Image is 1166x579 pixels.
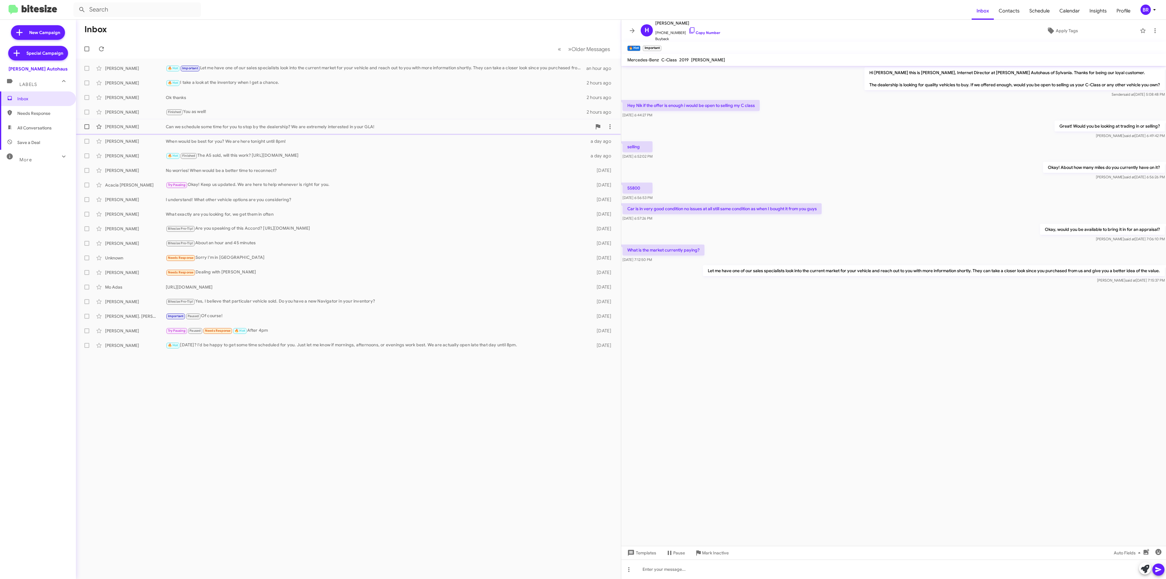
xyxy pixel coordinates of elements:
div: [DATE] [586,211,616,217]
p: Car is in very good condition no issues at all still same condition as when I bought it from you ... [622,203,822,214]
div: [PERSON_NAME] [105,197,166,203]
span: [PERSON_NAME] [655,19,720,27]
button: Pause [661,547,690,558]
p: Hi [PERSON_NAME] this is [PERSON_NAME], Internet Director at [PERSON_NAME] Autohaus of Sylvania. ... [864,67,1165,90]
span: Needs Response [168,270,194,274]
span: Older Messages [571,46,610,53]
div: What exactly are you looking for, we get them in often [166,211,586,217]
span: New Campaign [29,29,60,36]
a: Insights [1085,2,1112,20]
nav: Page navigation example [554,43,614,55]
div: Mo Adas [105,284,166,290]
span: Paused [189,329,201,333]
span: [DATE] 6:44:27 PM [622,113,652,117]
p: Great! Would you be looking at trading in or selling? [1055,121,1165,132]
div: [PERSON_NAME] [105,167,166,173]
div: [DATE] [586,255,616,261]
div: [DATE] [586,284,616,290]
div: [DATE] [586,269,616,276]
a: Inbox [972,2,994,20]
a: Calendar [1055,2,1085,20]
span: [DATE] 6:57:26 PM [622,216,652,221]
span: Try Pausing [168,183,186,187]
div: When would be best for you? We are here tonight until 8pm! [166,138,586,144]
div: [DATE] [586,299,616,305]
span: 🔥 Hot [235,329,245,333]
span: Pause [673,547,685,558]
div: [DATE] [586,342,616,348]
span: « [558,45,561,53]
span: Templates [626,547,656,558]
div: 2 hours ago [586,94,616,101]
button: BR [1135,5,1159,15]
span: 🔥 Hot [168,81,178,85]
small: 🔥 Hot [627,46,640,51]
span: 🔥 Hot [168,343,178,347]
div: No worries! When would be a better time to reconnect? [166,167,586,173]
span: Auto Fields [1114,547,1143,558]
div: [PERSON_NAME] [105,211,166,217]
div: [PERSON_NAME] Autohaus [9,66,68,72]
a: New Campaign [11,25,65,40]
div: [PERSON_NAME] [105,226,166,232]
span: Contacts [994,2,1025,20]
div: [DATE] [586,226,616,232]
button: Previous [554,43,565,55]
span: [PERSON_NAME] [DATE] 7:15:37 PM [1097,278,1165,283]
div: Dealing with [PERSON_NAME] [166,269,586,276]
span: 🔥 Hot [168,154,178,158]
div: a day ago [586,153,616,159]
div: [PERSON_NAME] [105,240,166,246]
div: Unknown [105,255,166,261]
span: Save a Deal [17,139,40,146]
div: You as well! [166,108,586,115]
span: 2019 [679,57,689,63]
p: Hey Nik if the offer is enough i would be open to selling my C class [622,100,760,111]
p: Let me have one of our sales specialists look into the current market for your vehicle and reach ... [703,265,1165,276]
span: More [19,157,32,163]
div: I take a look at the inventory when I get a chance. [166,79,586,86]
span: said at [1124,133,1135,138]
span: [PERSON_NAME] [DATE] 7:06:10 PM [1096,237,1165,241]
div: Yes, I believe that particular vehicle sold. Do you have a new Navigator in your inventory? [166,298,586,305]
button: Next [564,43,614,55]
div: 2 hours ago [586,80,616,86]
span: Finished [168,110,181,114]
div: [PERSON_NAME] [105,109,166,115]
span: Schedule [1025,2,1055,20]
span: Sender [DATE] 5:08:48 PM [1112,92,1165,97]
div: [PERSON_NAME] [105,299,166,305]
div: [DATE] [586,313,616,319]
span: Needs Response [17,110,69,116]
span: said at [1124,175,1135,179]
p: selling [622,141,653,152]
span: H [645,26,649,35]
a: Copy Number [688,30,720,35]
span: said at [1125,278,1136,283]
span: C-Class [661,57,677,63]
div: [PERSON_NAME] [105,80,166,86]
div: [PERSON_NAME] [105,328,166,334]
div: [PERSON_NAME] [105,269,166,276]
span: Important [182,66,198,70]
div: [DATE] [586,197,616,203]
div: [PERSON_NAME] [105,153,166,159]
div: Can we schedule some time for you to stop by the dealership? We are extremely interested in your ... [166,124,592,130]
div: Let me have one of our sales specialists look into the current market for your vehicle and reach ... [166,65,586,72]
div: I understand! What other vehicle options are you considering? [166,197,586,203]
p: 55800 [622,183,653,194]
span: Bitesize Pro-Tip! [168,241,193,245]
button: Auto Fields [1109,547,1148,558]
span: Profile [1112,2,1135,20]
div: [DATE] [586,328,616,334]
div: The A5 sold, will this work? [URL][DOMAIN_NAME] [166,152,586,159]
div: Sorry I'm in [GEOGRAPHIC_DATA] [166,254,586,261]
span: [PERSON_NAME] [DATE] 6:49:42 PM [1096,133,1165,138]
div: [DATE] [586,167,616,173]
span: Mark Inactive [702,547,729,558]
span: said at [1124,237,1135,241]
div: [DATE]? I'd be happy to get some time scheduled for you. Just let me know if mornings, afternoons... [166,342,586,349]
